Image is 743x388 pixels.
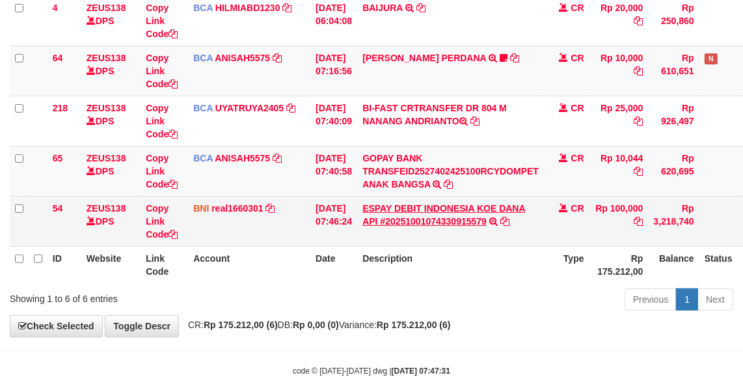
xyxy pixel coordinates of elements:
a: Copy HILMIABD1230 to clipboard [282,3,291,13]
th: Type [544,246,589,283]
span: BNI [193,203,209,214]
td: [DATE] 07:16:56 [310,46,357,96]
span: CR [571,3,584,13]
span: BCA [193,3,213,13]
td: DPS [81,46,141,96]
a: Copy BAIJURA to clipboard [416,3,426,13]
a: Copy Link Code [146,103,178,139]
a: BAIJURA [362,3,403,13]
span: Has Note [705,53,718,64]
small: code © [DATE]-[DATE] dwg | [293,367,450,376]
a: Check Selected [10,315,103,337]
span: BCA [193,103,213,113]
a: Copy REZA NING PERDANA to clipboard [510,53,519,63]
a: Next [697,288,733,311]
th: Balance [649,246,699,283]
div: Showing 1 to 6 of 6 entries [10,287,300,305]
a: Copy Link Code [146,3,178,39]
th: Date [310,246,357,283]
th: Website [81,246,141,283]
a: Copy Link Code [146,203,178,240]
strong: Rp 175.212,00 (6) [204,320,278,330]
a: ANISAH5575 [215,153,270,163]
a: Copy GOPAY BANK TRANSFEID2527402425100RCYDOMPET ANAK BANGSA to clipboard [444,179,453,189]
a: ESPAY DEBIT INDONESIA KOE DANA API #20251001074330915579 [362,203,525,227]
a: Copy Rp 100,000 to clipboard [634,216,643,227]
span: CR: DB: Variance: [182,320,451,330]
th: Description [357,246,544,283]
td: BI-FAST CRTRANSFER DR 804 M NANANG ANDRIANTO [357,96,544,146]
td: Rp 100,000 [589,196,649,246]
a: real1660301 [211,203,263,214]
span: CR [571,203,584,214]
a: Copy Link Code [146,53,178,89]
td: Rp 10,000 [589,46,649,96]
td: Rp 620,695 [649,146,699,196]
a: ZEUS138 [87,203,126,214]
th: Account [188,246,310,283]
a: Copy ESPAY DEBIT INDONESIA KOE DANA API #20251001074330915579 to clipboard [500,216,509,227]
a: Toggle Descr [105,315,179,337]
a: [PERSON_NAME] PERDANA [362,53,486,63]
span: 65 [53,153,63,163]
a: ZEUS138 [87,153,126,163]
a: ZEUS138 [87,53,126,63]
a: Copy real1660301 to clipboard [266,203,275,214]
span: BCA [193,53,213,63]
a: Copy ANISAH5575 to clipboard [273,53,282,63]
a: Copy Rp 10,044 to clipboard [634,166,643,176]
td: [DATE] 07:40:58 [310,146,357,196]
a: Copy Rp 25,000 to clipboard [634,116,643,126]
td: [DATE] 07:46:24 [310,196,357,246]
span: 218 [53,103,68,113]
span: CR [571,153,584,163]
strong: Rp 0,00 (0) [293,320,339,330]
th: ID [47,246,81,283]
strong: Rp 175.212,00 (6) [377,320,451,330]
a: Previous [625,288,677,311]
td: Rp 10,044 [589,146,649,196]
a: Copy UYATRUYA2405 to clipboard [286,103,295,113]
td: Rp 610,651 [649,46,699,96]
th: Status [699,246,738,283]
span: CR [571,103,584,113]
td: DPS [81,96,141,146]
td: Rp 926,497 [649,96,699,146]
a: Copy Link Code [146,153,178,189]
span: BCA [193,153,213,163]
a: Copy Rp 20,000 to clipboard [634,16,643,26]
th: Rp 175.212,00 [589,246,649,283]
strong: [DATE] 07:47:31 [392,367,450,376]
a: ANISAH5575 [215,53,270,63]
td: Rp 25,000 [589,96,649,146]
a: HILMIABD1230 [215,3,280,13]
td: DPS [81,196,141,246]
span: CR [571,53,584,63]
td: Rp 3,218,740 [649,196,699,246]
a: 1 [676,288,698,311]
a: UYATRUYA2405 [215,103,284,113]
td: [DATE] 07:40:09 [310,96,357,146]
th: Link Code [141,246,188,283]
a: Copy ANISAH5575 to clipboard [273,153,282,163]
a: ZEUS138 [87,103,126,113]
a: GOPAY BANK TRANSFEID2527402425100RCYDOMPET ANAK BANGSA [362,153,539,189]
span: 54 [53,203,63,214]
span: 4 [53,3,58,13]
td: DPS [81,146,141,196]
a: ZEUS138 [87,3,126,13]
span: 64 [53,53,63,63]
a: Copy Rp 10,000 to clipboard [634,66,643,76]
a: Copy BI-FAST CRTRANSFER DR 804 M NANANG ANDRIANTO to clipboard [470,116,480,126]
